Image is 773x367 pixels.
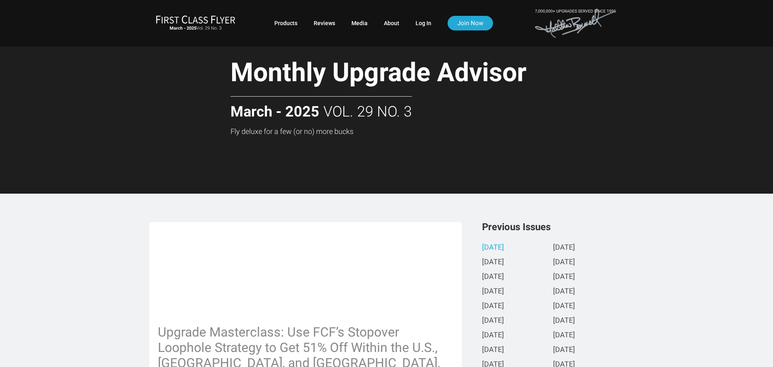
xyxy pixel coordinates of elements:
small: Vol. 29 No. 3 [156,26,235,31]
a: [DATE] [553,317,575,325]
a: [DATE] [482,287,504,296]
h3: Fly deluxe for a few (or no) more bucks [230,127,584,136]
strong: March - 2025 [170,26,196,31]
a: [DATE] [553,346,575,354]
h3: Previous Issues [482,222,624,232]
a: [DATE] [482,317,504,325]
a: Media [351,16,368,30]
a: First Class FlyerMarch - 2025Vol. 29 No. 3 [156,15,235,31]
a: [DATE] [482,346,504,354]
h2: Vol. 29 No. 3 [230,96,412,120]
a: [DATE] [553,244,575,252]
a: [DATE] [553,331,575,340]
h1: Monthly Upgrade Advisor [230,58,584,90]
img: First Class Flyer [156,15,235,24]
a: [DATE] [482,258,504,267]
a: Log In [416,16,431,30]
a: [DATE] [553,258,575,267]
a: [DATE] [553,287,575,296]
a: Products [274,16,297,30]
a: [DATE] [482,273,504,281]
a: [DATE] [553,273,575,281]
a: [DATE] [482,244,504,252]
a: About [384,16,399,30]
a: Join Now [448,16,493,30]
a: Reviews [314,16,335,30]
strong: March - 2025 [230,104,319,120]
a: [DATE] [482,331,504,340]
a: [DATE] [482,302,504,311]
a: [DATE] [553,302,575,311]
